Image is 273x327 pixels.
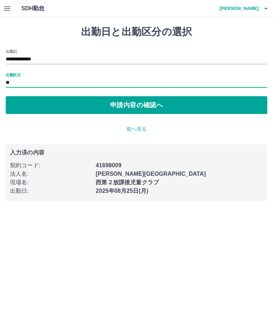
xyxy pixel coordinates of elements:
b: [PERSON_NAME][GEOGRAPHIC_DATA] [96,171,206,177]
p: 出勤日 : [10,187,91,195]
p: 入力済の内容 [10,150,263,156]
p: 契約コード : [10,161,91,170]
b: 2025年08月25日(月) [96,188,148,194]
button: 申請内容の確認へ [6,96,267,114]
b: 41698009 [96,162,121,168]
p: 前へ戻る [6,125,267,133]
p: 法人名 : [10,170,91,178]
p: 現場名 : [10,178,91,187]
b: 西第２放課後児童クラブ [96,179,159,185]
label: 出勤日 [6,49,17,54]
h1: 出勤日と出勤区分の選択 [6,26,267,38]
label: 出勤区分 [6,72,21,77]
